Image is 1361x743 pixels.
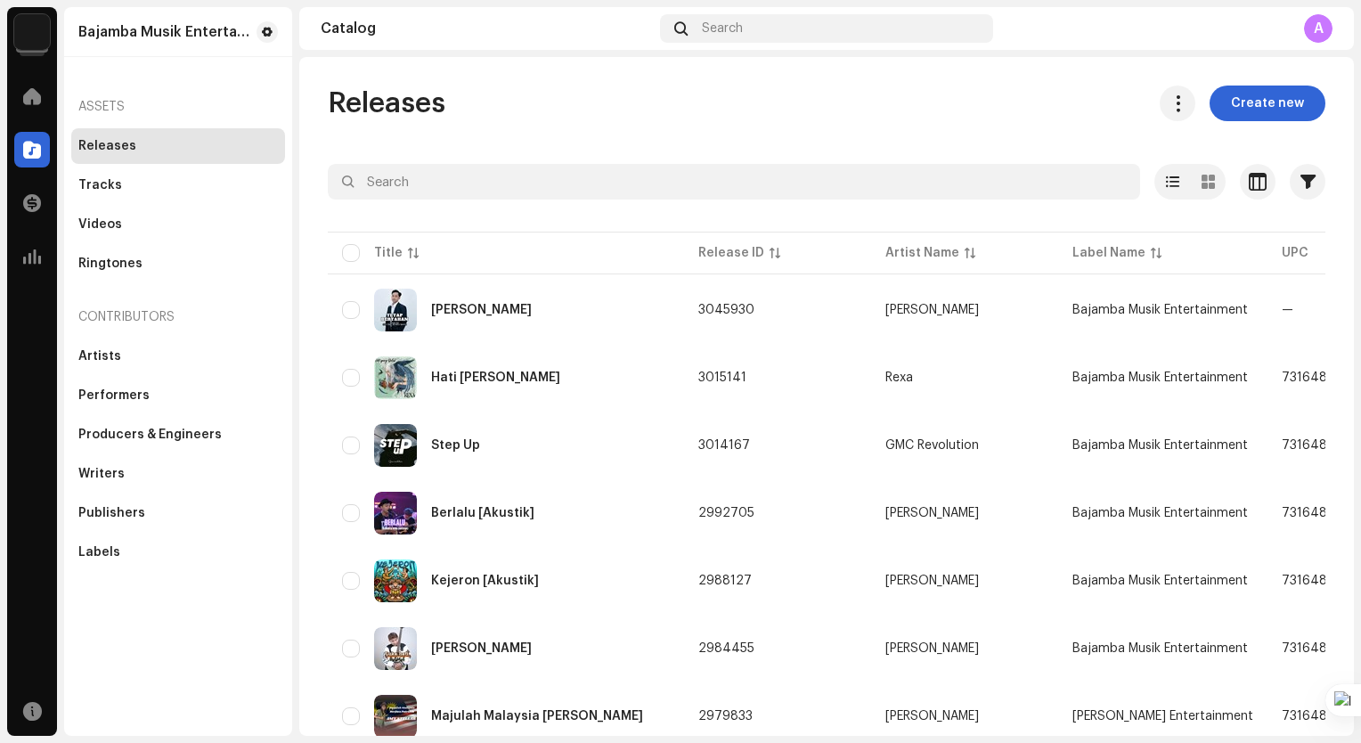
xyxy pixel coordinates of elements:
div: A [1304,14,1332,43]
span: Hendri RZ [885,304,1044,316]
img: b049fe59-7e38-4034-9e9c-4adc9f930c61 [374,695,417,738]
span: GMC Revolution [885,439,1044,452]
div: Artists [78,349,121,363]
div: Title [374,244,403,262]
span: Bajamba Musik Entertainment [1072,371,1248,384]
span: Search [702,21,743,36]
re-a-nav-header: Assets [71,86,285,128]
div: Videos [78,217,122,232]
span: Noval Anugrah [885,642,1044,655]
div: Majulah Malaysia Berjiwa Patriotik [431,710,643,723]
span: Amy Stellar [885,710,1044,723]
div: [PERSON_NAME] [885,710,979,723]
span: Create new [1231,86,1304,121]
div: GMC Revolution [885,439,979,452]
span: 2979833 [698,710,753,723]
span: 3014167 [698,439,750,452]
div: Performers [78,388,150,403]
div: Hati Yang Salah [431,371,560,384]
span: 3015141 [698,371,746,384]
span: Bajamba Musik Entertainment [1072,439,1248,452]
div: [PERSON_NAME] [885,507,979,519]
div: Berlalu [Akustik] [431,507,534,519]
span: Amy Stellar Entertainment [1072,710,1253,723]
span: Rexa [885,371,1044,384]
re-a-nav-header: Contributors [71,296,285,339]
div: Rexa [885,371,913,384]
div: Label Name [1072,244,1145,262]
div: Labels [78,545,120,559]
div: Tracks [78,178,122,192]
re-m-nav-item: Labels [71,535,285,570]
span: 2984455 [698,642,754,655]
re-m-nav-item: Releases [71,128,285,164]
div: Bajamba Musik Entertainment [78,25,249,39]
re-m-nav-item: Performers [71,378,285,413]
div: Publishers [78,506,145,520]
img: b78abddf-b74f-4f36-82ba-a20acafd09d1 [374,492,417,535]
div: [PERSON_NAME] [885,575,979,587]
input: Search [328,164,1140,200]
span: 3045930 [698,304,754,316]
re-m-nav-item: Writers [71,456,285,492]
img: fc2527c6-e0e7-4382-8bd0-61f2a1be083c [374,289,417,331]
span: Bajamba Musik Entertainment [1072,507,1248,519]
re-m-nav-item: Publishers [71,495,285,531]
span: Bajamba Musik Entertainment [1072,304,1248,316]
div: [PERSON_NAME] [885,304,979,316]
re-m-nav-item: Videos [71,207,285,242]
button: Create new [1210,86,1325,121]
span: 2992705 [698,507,754,519]
div: Producers & Engineers [78,428,222,442]
span: Adi Wijaya [885,575,1044,587]
span: Bajamba Musik Entertainment [1072,575,1248,587]
re-m-nav-item: Artists [71,339,285,374]
img: 71cb983d-7682-4216-9387-e56689c875f9 [374,356,417,399]
div: Luka Hati [431,642,532,655]
re-m-nav-item: Tracks [71,167,285,203]
div: Step Up [431,439,480,452]
div: Kejeron [Akustik] [431,575,539,587]
img: 06119e71-a913-411e-bfd3-53a095809e38 [374,424,417,467]
span: Steven [885,507,1044,519]
img: 581009f4-57ed-43ff-9c45-15491b578442 [374,559,417,602]
div: Artist Name [885,244,959,262]
span: Bajamba Musik Entertainment [1072,642,1248,655]
re-m-nav-item: Ringtones [71,246,285,282]
div: Writers [78,467,125,481]
div: Ringtones [78,257,143,271]
div: Release ID [698,244,764,262]
div: Releases [78,139,136,153]
re-m-nav-item: Producers & Engineers [71,417,285,453]
span: 2988127 [698,575,752,587]
div: Catalog [321,21,653,36]
img: 852b90b9-4775-4d58-8a01-939816a8e017 [374,627,417,670]
span: Releases [328,86,445,121]
div: Tetap Bertahan [431,304,532,316]
div: [PERSON_NAME] [885,642,979,655]
img: de0d2825-999c-4937-b35a-9adca56ee094 [14,14,50,50]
